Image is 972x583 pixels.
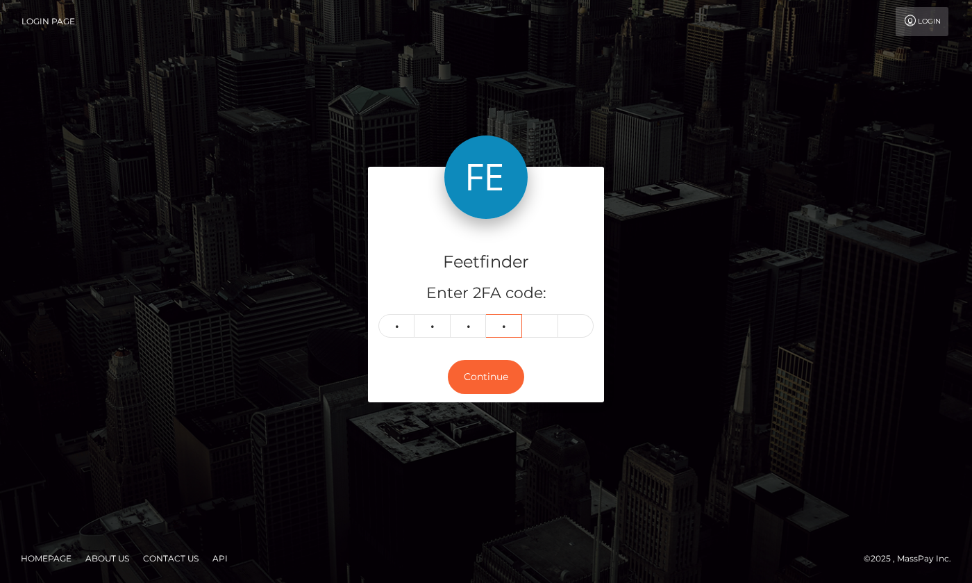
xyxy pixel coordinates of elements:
button: Continue [448,360,524,394]
img: Feetfinder [444,136,528,219]
h5: Enter 2FA code: [378,283,594,304]
a: About Us [80,548,135,569]
a: Login Page [22,7,75,36]
a: API [207,548,233,569]
a: Login [896,7,948,36]
h4: Feetfinder [378,250,594,274]
a: Homepage [15,548,77,569]
div: © 2025 , MassPay Inc. [864,551,962,566]
a: Contact Us [137,548,204,569]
